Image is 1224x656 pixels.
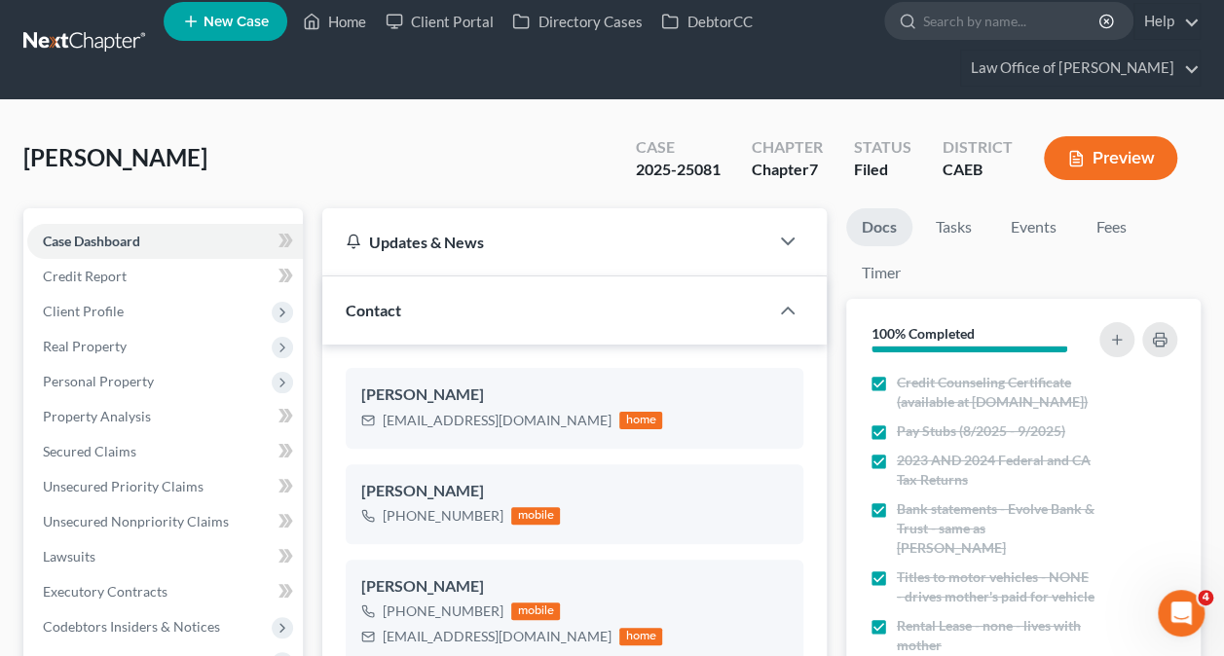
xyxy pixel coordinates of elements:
[43,233,140,249] span: Case Dashboard
[1044,136,1177,180] button: Preview
[897,373,1095,412] span: Credit Counseling Certificate (available at [DOMAIN_NAME])
[383,627,612,646] div: [EMAIL_ADDRESS][DOMAIN_NAME]
[846,254,916,292] a: Timer
[43,303,124,319] span: Client Profile
[854,159,911,181] div: Filed
[43,268,127,284] span: Credit Report
[383,411,612,430] div: [EMAIL_ADDRESS][DOMAIN_NAME]
[27,574,303,609] a: Executory Contracts
[43,443,136,459] span: Secured Claims
[43,408,151,424] span: Property Analysis
[1080,208,1142,246] a: Fees
[43,618,220,635] span: Codebtors Insiders & Notices
[511,507,560,525] div: mobile
[43,548,95,565] span: Lawsuits
[27,469,303,504] a: Unsecured Priority Claims
[346,301,401,319] span: Contact
[651,4,761,39] a: DebtorCC
[43,513,229,529] span: Unsecured Nonpriority Claims
[43,583,167,600] span: Executory Contracts
[383,601,503,621] div: [PHONE_NUMBER]
[897,616,1095,655] span: Rental Lease - none - lives with mother
[923,3,1101,39] input: Search by name...
[809,160,818,178] span: 7
[752,159,823,181] div: Chapter
[27,259,303,294] a: Credit Report
[636,136,721,159] div: Case
[383,506,503,526] div: [PHONE_NUMBER]
[1198,590,1213,605] span: 4
[920,208,987,246] a: Tasks
[897,421,1065,441] span: Pay Stubs (8/2025 - 9/2025)
[27,539,303,574] a: Lawsuits
[204,15,269,29] span: New Case
[511,602,560,620] div: mobile
[43,373,154,389] span: Personal Property
[636,159,721,181] div: 2025-25081
[872,325,975,342] strong: 100% Completed
[943,159,1013,181] div: CAEB
[27,399,303,434] a: Property Analysis
[43,478,204,494] span: Unsecured Priority Claims
[346,232,745,252] div: Updates & News
[995,208,1072,246] a: Events
[376,4,502,39] a: Client Portal
[27,434,303,469] a: Secured Claims
[943,136,1013,159] div: District
[897,451,1095,490] span: 2023 AND 2024 Federal and CA Tax Returns
[752,136,823,159] div: Chapter
[846,208,912,246] a: Docs
[361,575,788,599] div: [PERSON_NAME]
[897,567,1095,606] span: Titles to motor vehicles - NONE - drives mother's paid for vehicle
[361,480,788,503] div: [PERSON_NAME]
[1158,590,1205,637] iframe: Intercom live chat
[854,136,911,159] div: Status
[27,504,303,539] a: Unsecured Nonpriority Claims
[361,383,788,407] div: [PERSON_NAME]
[619,412,662,429] div: home
[502,4,651,39] a: Directory Cases
[293,4,376,39] a: Home
[23,143,207,171] span: [PERSON_NAME]
[619,628,662,645] div: home
[897,499,1095,558] span: Bank statements - Evolve Bank & Trust - same as [PERSON_NAME]
[43,338,127,354] span: Real Property
[961,51,1200,86] a: Law Office of [PERSON_NAME]
[27,224,303,259] a: Case Dashboard
[1134,4,1200,39] a: Help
